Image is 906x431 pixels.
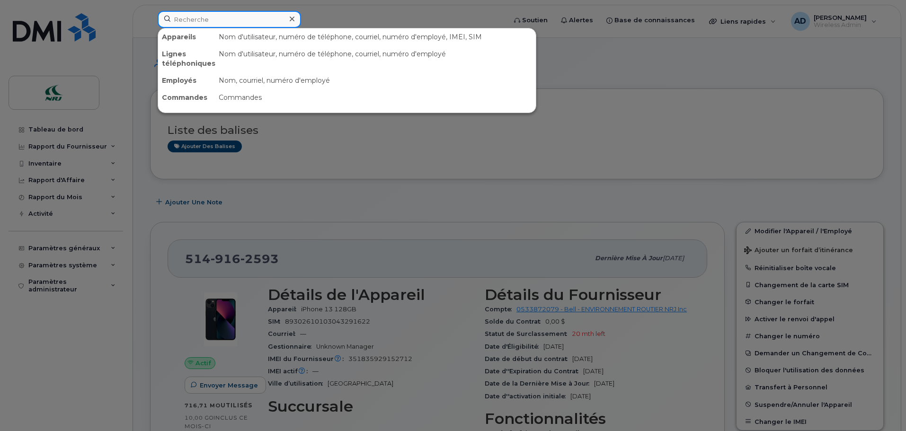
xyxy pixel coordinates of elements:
[215,72,536,89] div: Nom, courriel, numéro d'employé
[158,72,215,89] div: Employés
[158,28,215,45] div: Appareils
[158,45,215,72] div: Lignes téléphoniques
[215,28,536,45] div: Nom d'utilisateur, numéro de téléphone, courriel, numéro d'employé, IMEI, SIM
[215,45,536,72] div: Nom d'utilisateur, numéro de téléphone, courriel, numéro d'employé
[158,89,215,106] div: Commandes
[215,89,536,106] div: Commandes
